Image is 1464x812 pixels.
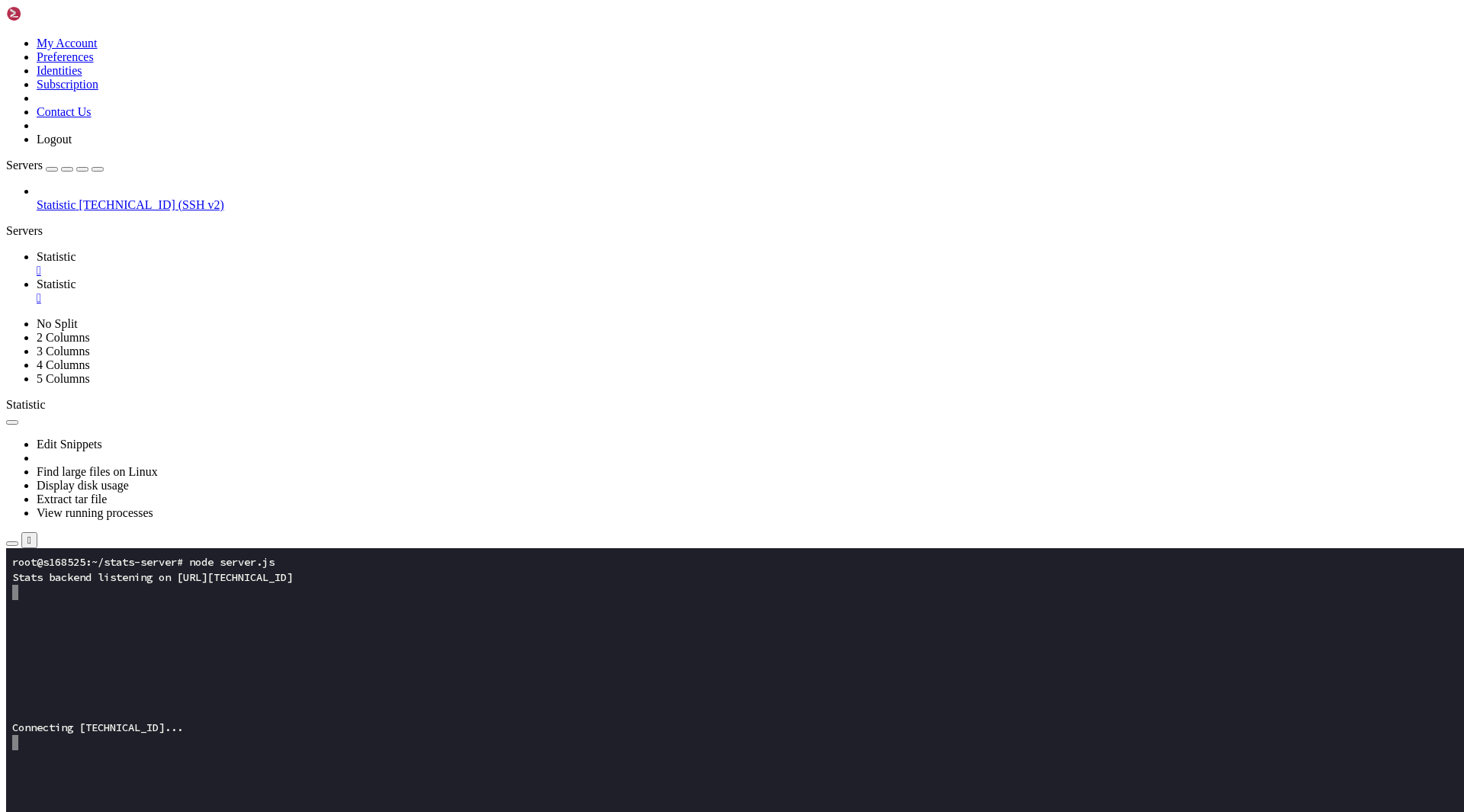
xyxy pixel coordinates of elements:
a: Display disk usage [37,479,129,492]
a: Contact Us [37,105,91,118]
span: [TECHNICAL_ID] (SSH v2) [79,198,224,211]
li: Statistic [TECHNICAL_ID] (SSH v2) [37,185,1458,212]
a: My Account [37,37,98,50]
x-row: Stats backend listening on [URL][TECHNICAL_ID] [6,21,1266,37]
div: (0, 1) [6,21,12,37]
a: 5 Columns [37,372,90,385]
span: Statistic [37,278,76,290]
a: Statistic [TECHNICAL_ID] (SSH v2) [37,198,1458,212]
x-row: Connecting [TECHNICAL_ID]... [6,6,1266,21]
a: Identities [37,64,82,77]
a: Extract tar file [37,493,107,505]
a: No Split [37,317,78,330]
a: Preferences [37,50,94,63]
a: Statistic [37,250,1458,278]
div: (0, 2) [6,37,12,52]
span: Statistic [6,398,46,411]
img: Shellngn [6,6,94,21]
a: 4 Columns [37,358,90,371]
a:  [37,291,1458,305]
div: Servers [6,224,1458,238]
a: Subscription [37,78,98,91]
div:  [27,534,31,546]
a: 2 Columns [37,331,90,344]
button:  [21,532,37,548]
a: Statistic [37,278,1458,305]
a: Edit Snippets [37,438,102,451]
span: Statistic [37,198,76,211]
x-row: root@s168525:~/stats-server# node server.js [6,6,1266,21]
a: View running processes [37,506,153,519]
span: Statistic [37,250,76,263]
a: Find large files on Linux [37,465,158,478]
a: 3 Columns [37,345,90,358]
a: Servers [6,159,104,172]
a: Logout [37,133,72,146]
span: Servers [6,159,43,172]
a:  [37,264,1458,278]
